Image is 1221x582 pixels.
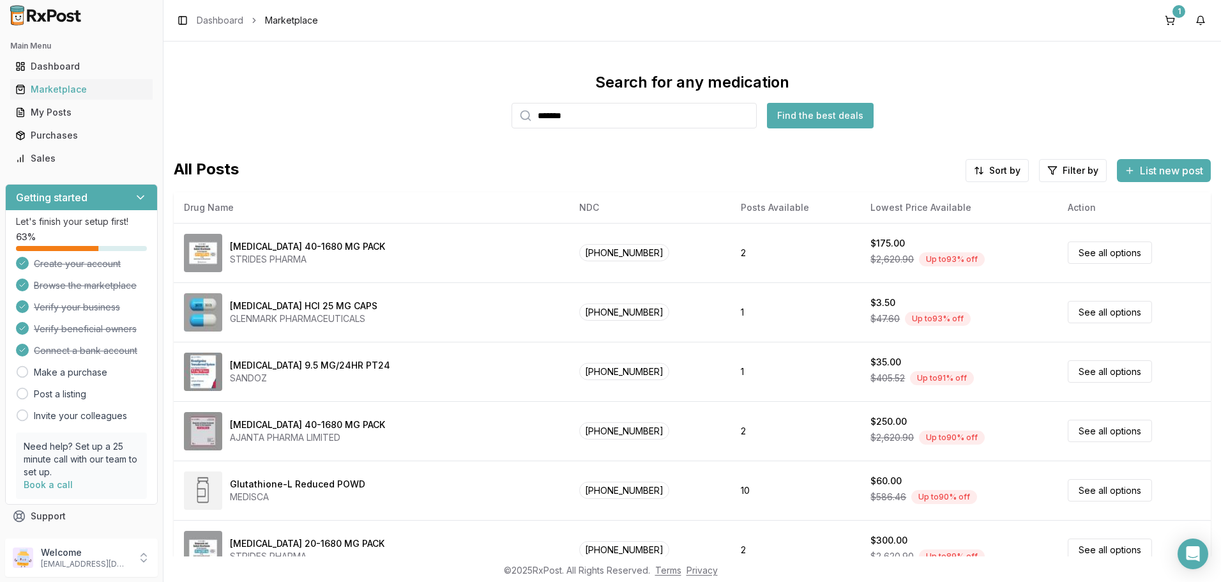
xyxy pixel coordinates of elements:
[174,192,569,223] th: Drug Name
[731,342,860,401] td: 1
[870,253,914,266] span: $2,620.90
[870,356,901,369] div: $35.00
[966,159,1029,182] button: Sort by
[595,72,789,93] div: Search for any medication
[905,312,971,326] div: Up to 93 % off
[10,55,153,78] a: Dashboard
[870,312,900,325] span: $47.60
[919,431,985,445] div: Up to 90 % off
[1117,165,1211,178] a: List new post
[15,60,148,73] div: Dashboard
[870,296,895,309] div: $3.50
[655,565,681,576] a: Terms
[184,234,222,272] img: Omeprazole-Sodium Bicarbonate 40-1680 MG PACK
[230,478,365,491] div: Glutathione-L Reduced POWD
[870,475,902,487] div: $60.00
[34,301,120,314] span: Verify your business
[230,372,390,385] div: SANDOZ
[230,300,377,312] div: [MEDICAL_DATA] HCl 25 MG CAPS
[870,372,905,385] span: $405.52
[15,106,148,119] div: My Posts
[569,192,731,223] th: NDC
[919,549,985,563] div: Up to 89 % off
[230,240,385,253] div: [MEDICAL_DATA] 40-1680 MG PACK
[184,293,222,332] img: Atomoxetine HCl 25 MG CAPS
[579,482,669,499] span: [PHONE_NUMBER]
[579,303,669,321] span: [PHONE_NUMBER]
[10,101,153,124] a: My Posts
[731,401,860,461] td: 2
[731,461,860,520] td: 10
[174,159,239,182] span: All Posts
[870,534,907,547] div: $300.00
[1058,192,1211,223] th: Action
[870,415,907,428] div: $250.00
[197,14,243,27] a: Dashboard
[41,559,130,569] p: [EMAIL_ADDRESS][DOMAIN_NAME]
[579,244,669,261] span: [PHONE_NUMBER]
[5,56,158,77] button: Dashboard
[1068,539,1152,561] a: See all options
[860,192,1058,223] th: Lowest Price Available
[184,412,222,450] img: Omeprazole-Sodium Bicarbonate 40-1680 MG PACK
[34,257,121,270] span: Create your account
[41,546,130,559] p: Welcome
[34,279,137,292] span: Browse the marketplace
[184,531,222,569] img: Omeprazole-Sodium Bicarbonate 20-1680 MG PACK
[230,312,377,325] div: GLENMARK PHARMACEUTICALS
[5,79,158,100] button: Marketplace
[10,78,153,101] a: Marketplace
[184,471,222,510] img: Glutathione-L Reduced POWD
[1068,479,1152,502] a: See all options
[731,223,860,282] td: 2
[5,102,158,123] button: My Posts
[16,215,147,228] p: Let's finish your setup first!
[1068,360,1152,383] a: See all options
[24,440,139,479] p: Need help? Set up a 25 minute call with our team to set up.
[13,548,33,568] img: User avatar
[15,152,148,165] div: Sales
[230,550,384,563] div: STRIDES PHARMA
[1178,539,1208,569] div: Open Intercom Messenger
[34,323,137,335] span: Verify beneficial owners
[10,41,153,51] h2: Main Menu
[16,190,87,205] h3: Getting started
[731,520,860,579] td: 2
[15,129,148,142] div: Purchases
[184,353,222,391] img: Rivastigmine 9.5 MG/24HR PT24
[5,148,158,169] button: Sales
[10,124,153,147] a: Purchases
[910,371,974,385] div: Up to 91 % off
[911,490,977,504] div: Up to 90 % off
[1172,5,1185,18] div: 1
[34,388,86,401] a: Post a listing
[1063,164,1098,177] span: Filter by
[870,491,906,503] span: $586.46
[1039,159,1107,182] button: Filter by
[731,282,860,342] td: 1
[24,479,73,490] a: Book a call
[16,231,36,243] span: 63 %
[1068,301,1152,323] a: See all options
[31,533,74,546] span: Feedback
[5,528,158,551] button: Feedback
[1117,159,1211,182] button: List new post
[34,344,137,357] span: Connect a bank account
[989,164,1020,177] span: Sort by
[1160,10,1180,31] button: 1
[265,14,318,27] span: Marketplace
[767,103,874,128] button: Find the best deals
[197,14,318,27] nav: breadcrumb
[10,147,153,170] a: Sales
[870,431,914,444] span: $2,620.90
[230,418,385,431] div: [MEDICAL_DATA] 40-1680 MG PACK
[1140,163,1203,178] span: List new post
[34,366,107,379] a: Make a purchase
[5,125,158,146] button: Purchases
[731,192,860,223] th: Posts Available
[1068,420,1152,442] a: See all options
[230,253,385,266] div: STRIDES PHARMA
[15,83,148,96] div: Marketplace
[579,363,669,380] span: [PHONE_NUMBER]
